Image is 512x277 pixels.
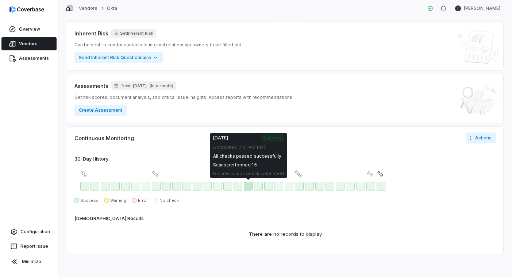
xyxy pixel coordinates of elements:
span: Continuous Monitoring [74,134,134,142]
span: 8/25 [293,169,304,179]
div: Completed: 7:01 AM PDT [213,145,284,150]
span: Inherent Risk [74,30,108,37]
div: Scans performed: 15 [213,162,284,168]
a: Overview [1,23,57,36]
span: Can be sent to vendor contacts or internal relationship owners to be filled out [74,42,241,48]
a: Assessments [1,52,57,65]
span: Error [138,198,148,203]
div: Aug 10 - Success [142,182,150,191]
span: Next: [DATE] [122,83,147,89]
span: No check [159,198,179,203]
a: Vendors [79,5,97,11]
button: Send Inherent Risk Questionnaire [74,52,163,63]
div: Today - Success [377,182,385,191]
div: Aug 31 - Success [356,182,365,191]
img: Steve Mancini avatar [455,5,461,11]
div: Aug 27 - Success [315,182,324,191]
div: Aug 22 - Success [264,182,273,191]
span: [DATE] [213,135,228,141]
button: Report Issue [3,240,55,253]
div: Aug 8 - Success [121,182,130,191]
div: Aug 12 - Success [162,182,171,191]
span: 8/4 [79,169,88,178]
div: Aug 13 - Success [172,182,181,191]
button: Minimize [3,254,55,269]
div: Aug 24 - Success [285,182,293,191]
button: Steve Mancini avatar[PERSON_NAME] [451,3,505,14]
div: Aug 15 - Success [193,182,201,191]
div: Aug 19 - Success [234,182,242,191]
img: logo-D7KZi-bG.svg [9,6,44,13]
div: Aug 21 - Success [254,182,263,191]
div: Aug 20 - Success [244,182,253,191]
div: No new issues or risks identified [213,171,284,177]
div: All checks passed successfully [213,153,284,159]
button: SetInherent Risk [111,29,156,38]
div: Aug 25 - Success [295,182,304,191]
div: Aug 26 - Success [305,182,314,191]
div: There are no records to display [240,222,331,247]
div: Aug 16 - Success [203,182,212,191]
a: Configuration [3,225,55,238]
span: Success [261,134,284,142]
div: 30 -Day History [74,155,108,163]
div: Aug 6 - Success [101,182,109,191]
div: Yesterday - Success [366,182,375,191]
div: Aug 5 - Success [91,182,99,191]
span: 8/11 [151,169,160,178]
span: Warning [110,198,126,203]
a: Vendors [1,37,57,50]
div: Aug 7 - Success [111,182,120,191]
span: Success [80,198,99,203]
span: Assessments [74,82,108,90]
a: Okta [107,5,117,11]
div: Aug 28 - Success [326,182,334,191]
button: Create Assessment [74,105,127,116]
div: Aug 4 - Success [80,182,89,191]
div: Aug 14 - Success [182,182,191,191]
div: Aug 9 - Success [131,182,140,191]
div: Aug 30 - Success [346,182,355,191]
span: ( in a month ) [150,83,173,89]
span: [PERSON_NAME] [464,5,500,11]
div: Aug 18 - Success [223,182,232,191]
button: Actions [466,132,496,143]
span: Get risk scores, document analysis, and critical issue insights. Access reports with recommendations [74,95,292,100]
span: 9/1 [366,170,374,178]
div: Aug 29 - Success [336,182,344,191]
div: Aug 11 - Success [152,182,161,191]
div: Aug 23 - Success [274,182,283,191]
button: Next: [DATE](in a month) [111,81,176,90]
div: Aug 17 - Success [213,182,222,191]
span: 9/2 [376,169,384,178]
div: [DEMOGRAPHIC_DATA] Results [74,215,144,222]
